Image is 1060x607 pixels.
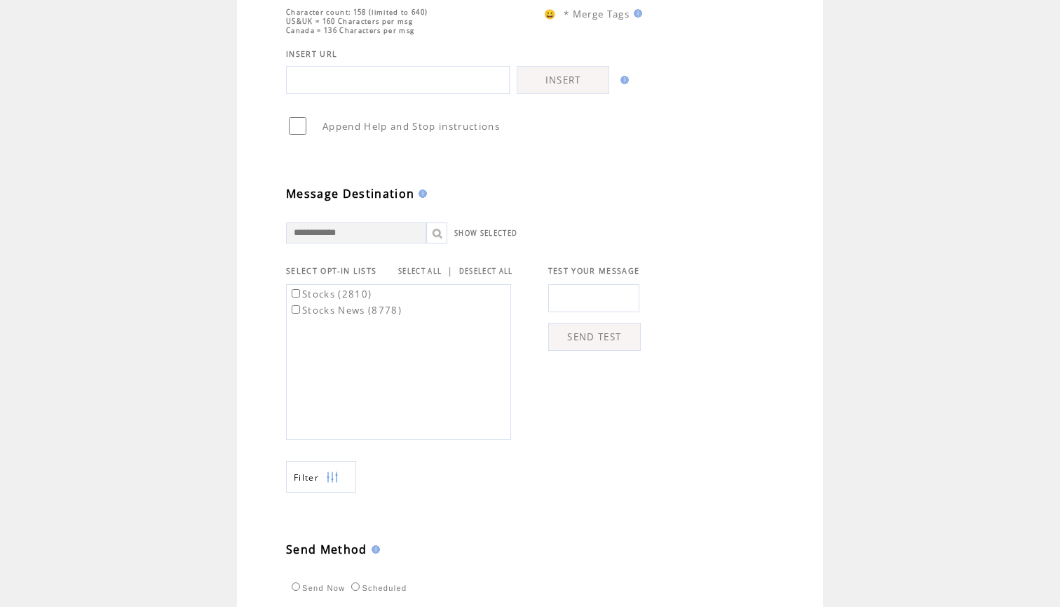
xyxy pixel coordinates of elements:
[286,266,376,276] span: SELECT OPT-IN LISTS
[459,267,513,276] a: DESELECT ALL
[292,289,300,298] input: Stocks (2810)
[517,66,609,94] a: INSERT
[367,545,380,554] img: help.gif
[414,189,427,198] img: help.gif
[616,76,629,84] img: help.gif
[294,472,319,483] span: Show filters
[548,266,640,276] span: TEST YOUR MESSAGE
[286,17,413,26] span: US&UK = 160 Characters per msg
[348,584,407,592] label: Scheduled
[289,304,402,316] label: Stocks News (8778)
[548,323,641,351] a: SEND TEST
[544,8,557,20] span: 😀
[351,582,360,591] input: Scheduled
[447,265,453,277] span: |
[286,186,414,201] span: Message Destination
[322,120,500,133] span: Append Help and Stop instructions
[292,305,300,314] input: Stocks News (8778)
[564,8,630,20] span: * Merge Tags
[289,288,372,300] label: Stocks (2810)
[286,49,337,59] span: INSERT URL
[286,8,428,17] span: Character count: 158 (limited to 640)
[286,542,367,557] span: Send Method
[454,229,517,238] a: SHOW SELECTED
[398,267,442,276] a: SELECT ALL
[288,584,345,592] label: Send Now
[292,582,300,591] input: Send Now
[630,9,642,18] img: help.gif
[326,462,339,493] img: filters.png
[286,26,414,35] span: Canada = 136 Characters per msg
[286,461,356,493] a: Filter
